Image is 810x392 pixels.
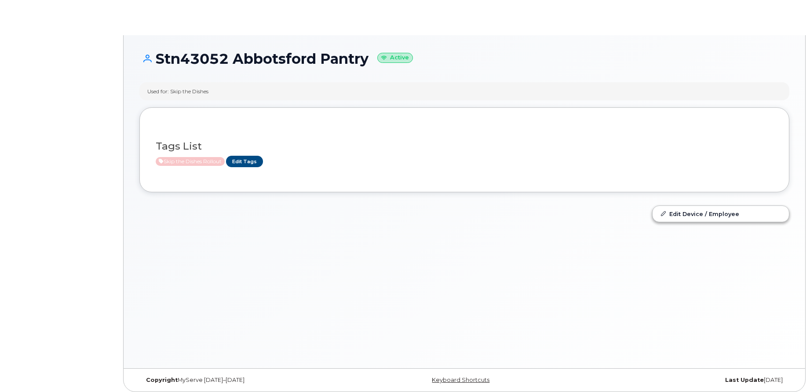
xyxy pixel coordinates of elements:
strong: Last Update [725,377,764,383]
div: MyServe [DATE]–[DATE] [139,377,356,384]
div: [DATE] [573,377,789,384]
div: Used for: Skip the Dishes [147,88,208,95]
small: Active [377,53,413,63]
span: Active [156,157,225,166]
h1: Stn43052 Abbotsford Pantry [139,51,789,66]
a: Keyboard Shortcuts [432,377,489,383]
a: Edit Tags [226,156,263,167]
a: Edit Device / Employee [653,206,789,222]
h3: Tags List [156,141,773,152]
strong: Copyright [146,377,178,383]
